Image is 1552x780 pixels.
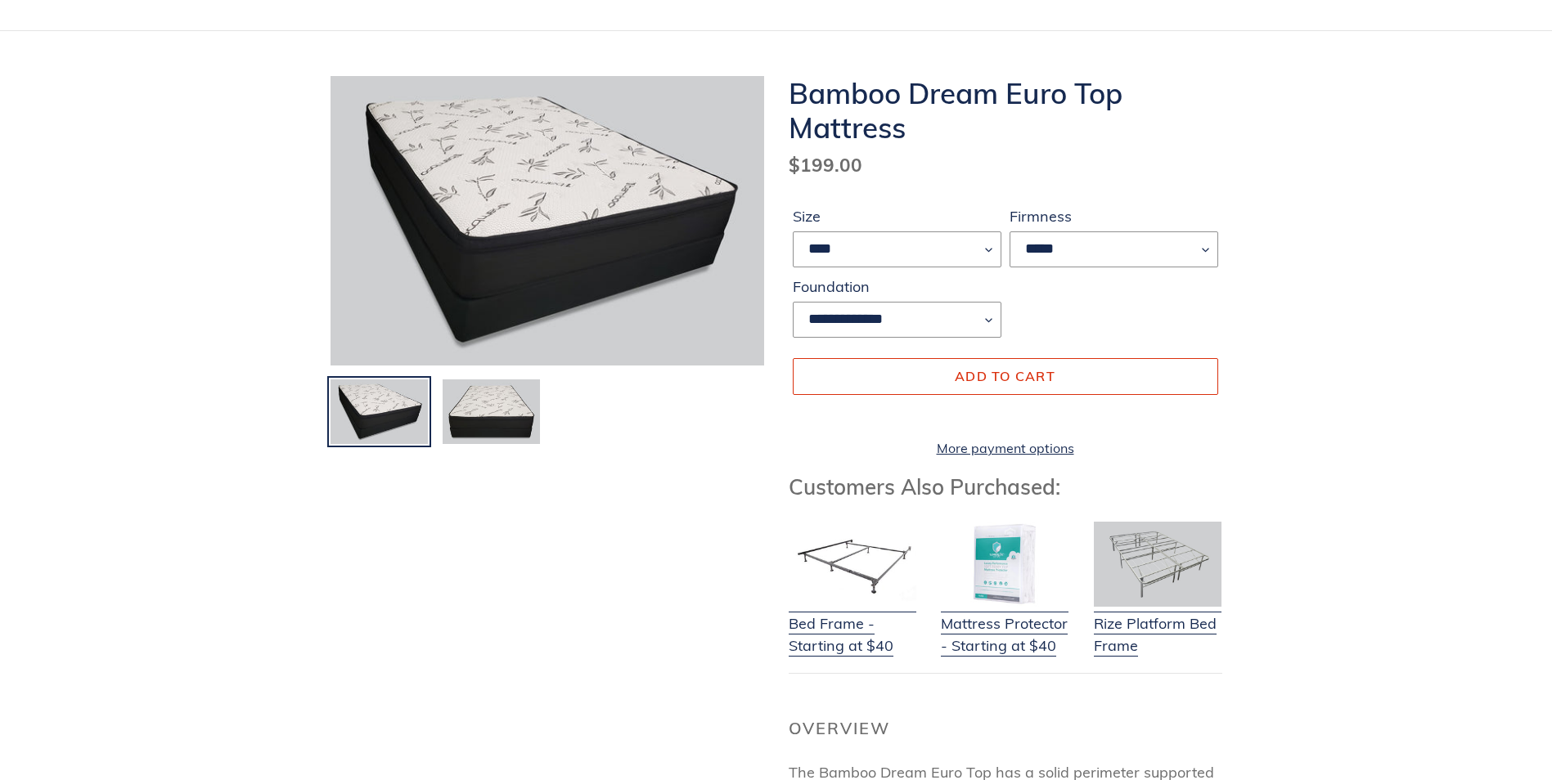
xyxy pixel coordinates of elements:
[793,438,1218,458] a: More payment options
[793,276,1001,298] label: Foundation
[789,719,1222,738] h2: Overview
[955,368,1055,384] span: Add to cart
[941,592,1068,657] a: Mattress Protector - Starting at $40
[793,205,1001,227] label: Size
[1010,205,1218,227] label: Firmness
[789,474,1222,500] h3: Customers Also Purchased:
[789,153,862,177] span: $199.00
[789,76,1222,145] h1: Bamboo Dream Euro Top Mattress
[329,378,430,446] img: Load image into Gallery viewer, Bamboo Dream Euro Top Mattress
[1094,522,1221,607] img: Adjustable Base
[789,522,916,607] img: Bed Frame
[789,592,916,657] a: Bed Frame - Starting at $40
[441,378,542,446] img: Load image into Gallery viewer, Bamboo Dream Euro Top Mattress
[1094,592,1221,657] a: Rize Platform Bed Frame
[941,522,1068,607] img: Mattress Protector
[793,358,1218,394] button: Add to cart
